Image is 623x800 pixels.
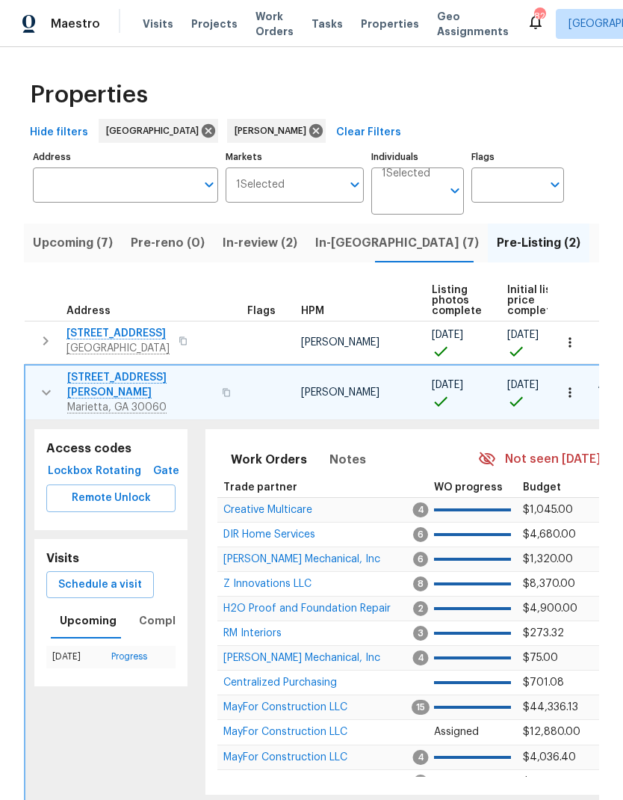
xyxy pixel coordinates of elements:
[223,505,312,515] span: Creative Multicare
[235,123,312,138] span: [PERSON_NAME]
[223,629,282,638] a: RM Interiors
[223,554,380,564] span: [PERSON_NAME] Mechanical, Inc
[223,702,347,713] span: MayFor Construction LLC
[507,330,539,340] span: [DATE]
[523,628,564,639] span: $273.32
[223,752,347,763] span: MayFor Construction LLC
[30,123,88,142] span: Hide filters
[471,153,564,161] label: Flags
[432,380,463,390] span: [DATE]
[432,330,463,340] span: [DATE]
[523,579,575,589] span: $8,370.00
[523,752,576,763] span: $4,036.40
[301,387,379,398] span: [PERSON_NAME]
[94,458,142,485] button: Rotating
[301,306,324,316] span: HPM
[413,502,429,517] span: 4
[231,449,307,470] span: Work Orders
[523,653,558,663] span: $75.00
[227,119,326,143] div: [PERSON_NAME]
[247,306,276,316] span: Flags
[139,612,202,630] span: Completed
[505,451,601,468] span: Not seen [DATE]
[46,571,154,599] button: Schedule a visit
[523,505,573,515] span: $1,045.00
[223,579,311,588] a: Z Innovations LLC
[432,285,482,316] span: Listing photos complete
[100,462,136,481] span: Rotating
[523,677,564,688] span: $701.08
[223,678,337,687] a: Centralized Purchasing
[46,484,176,512] button: Remote Unlock
[223,233,297,253] span: In-review (2)
[534,9,545,24] div: 82
[33,153,218,161] label: Address
[131,233,205,253] span: Pre-reno (0)
[523,529,576,540] span: $4,680.00
[413,552,428,567] span: 6
[330,119,407,147] button: Clear Filters
[329,449,366,470] span: Notes
[223,530,315,539] a: DIR Home Services
[412,700,430,715] span: 15
[444,180,465,201] button: Open
[361,16,419,31] span: Properties
[142,458,190,485] button: Gate
[99,119,218,143] div: [GEOGRAPHIC_DATA]
[223,555,380,564] a: [PERSON_NAME] Mechanical, Inc
[199,174,220,195] button: Open
[523,482,561,493] span: Budget
[51,16,100,31] span: Maestro
[24,119,94,147] button: Hide filters
[311,19,343,29] span: Tasks
[223,653,380,662] a: [PERSON_NAME] Mechanical, Inc
[434,724,511,740] p: Assigned
[413,750,429,765] span: 4
[52,462,88,481] span: Lockbox
[111,652,147,661] a: Progress
[413,775,428,790] span: 6
[413,650,429,665] span: 4
[523,702,578,713] span: $44,336.13
[223,753,347,762] a: MayFor Construction LLC
[437,9,509,39] span: Geo Assignments
[223,727,347,737] span: MayFor Construction LLC
[191,16,238,31] span: Projects
[46,441,176,457] h5: Access codes
[60,612,117,630] span: Upcoming
[223,727,347,736] a: MayFor Construction LLC
[413,527,428,542] span: 6
[46,458,94,485] button: Lockbox
[143,16,173,31] span: Visits
[371,153,464,161] label: Individuals
[413,601,428,616] span: 2
[58,489,164,508] span: Remote Unlock
[255,9,294,39] span: Work Orders
[223,653,380,663] span: [PERSON_NAME] Mechanical, Inc
[106,123,205,138] span: [GEOGRAPHIC_DATA]
[66,306,111,316] span: Address
[382,167,430,180] span: 1 Selected
[434,482,503,493] span: WO progress
[223,703,347,712] a: MayFor Construction LLC
[236,179,285,191] span: 1 Selected
[301,337,379,348] span: [PERSON_NAME]
[523,603,577,614] span: $4,900.00
[413,576,428,591] span: 8
[223,579,311,589] span: Z Innovations LLC
[223,677,337,688] span: Centralized Purchasing
[336,123,401,142] span: Clear Filters
[523,727,580,737] span: $12,880.00
[223,505,312,514] a: Creative Multicare
[344,174,365,195] button: Open
[33,233,113,253] span: Upcoming (7)
[46,646,105,668] td: [DATE]
[58,576,142,594] span: Schedule a visit
[523,554,573,564] span: $1,320.00
[223,529,315,540] span: DIR Home Services
[315,233,479,253] span: In-[GEOGRAPHIC_DATA] (7)
[30,87,148,102] span: Properties
[148,462,184,481] span: Gate
[223,482,297,493] span: Trade partner
[507,285,557,316] span: Initial list price complete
